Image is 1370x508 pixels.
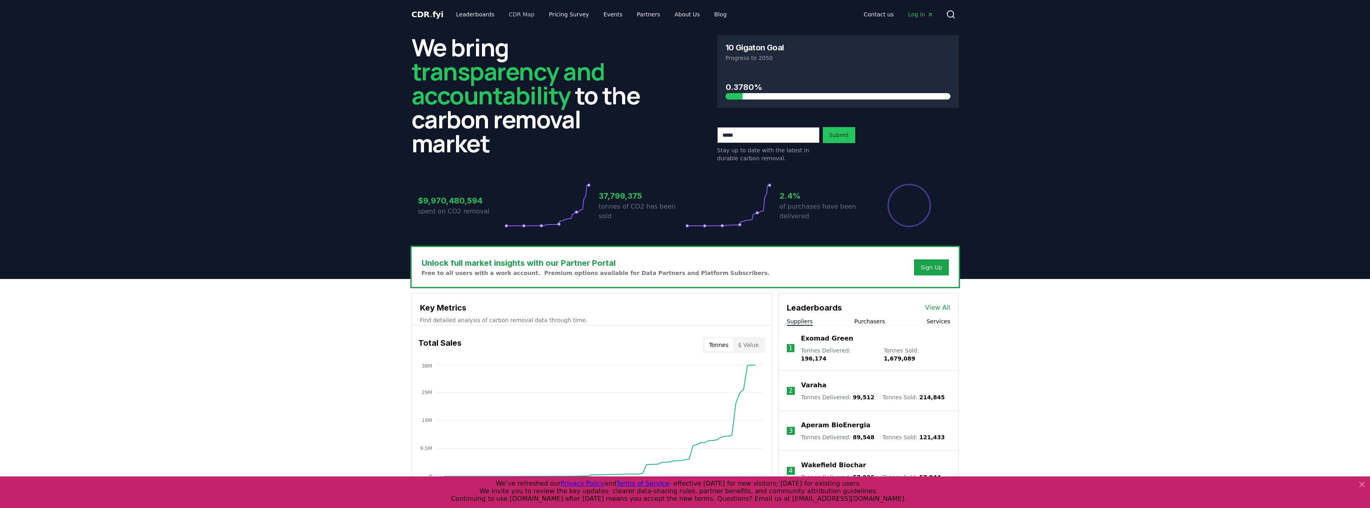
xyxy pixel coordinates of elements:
tspan: 38M [422,363,432,369]
h3: 2.4% [780,190,866,202]
nav: Main [450,7,733,22]
p: Find detailed analysis of carbon removal data through time. [420,316,764,324]
span: CDR fyi [412,10,444,19]
a: Sign Up [920,263,942,271]
p: spent on CO2 removal [418,207,504,216]
p: Progress to 2050 [726,54,950,62]
a: Varaha [801,381,826,390]
span: . [430,10,432,19]
a: Log in [902,7,939,22]
a: Partners [630,7,666,22]
button: Submit [823,127,856,143]
a: Events [597,7,629,22]
span: 196,174 [801,355,826,362]
button: $ Value [733,339,764,351]
tspan: 19M [422,418,432,423]
h3: 10 Gigaton Goal [726,44,784,52]
a: Blog [708,7,733,22]
span: 1,679,089 [884,355,915,362]
p: Tonnes Sold : [884,347,950,363]
span: 99,512 [853,394,874,400]
tspan: 9.5M [420,446,432,451]
p: 3 [789,426,793,436]
p: tonnes of CO2 has been sold [599,202,685,221]
tspan: 0 [429,474,432,479]
span: Log in [908,10,933,18]
button: Suppliers [787,317,813,325]
a: View All [925,303,950,313]
a: Pricing Survey [542,7,595,22]
p: Tonnes Delivered : [801,347,876,363]
p: Tonnes Delivered : [801,433,874,441]
a: Wakefield Biochar [801,460,866,470]
div: Percentage of sales delivered [887,183,932,228]
span: 121,433 [919,434,945,440]
h3: Total Sales [418,337,462,353]
h3: Key Metrics [420,302,764,314]
p: Tonnes Sold : [882,433,945,441]
a: CDR.fyi [412,9,444,20]
p: Tonnes Sold : [882,393,945,401]
p: 1 [788,343,792,353]
span: 89,548 [853,434,874,440]
a: About Us [668,7,706,22]
button: Purchasers [854,317,885,325]
h3: 37,799,375 [599,190,685,202]
p: Tonnes Delivered : [801,473,874,481]
nav: Main [857,7,939,22]
a: Leaderboards [450,7,501,22]
p: Tonnes Delivered : [801,393,874,401]
h3: Leaderboards [787,302,842,314]
h3: $9,970,480,594 [418,195,504,207]
span: transparency and accountability [412,55,605,112]
a: CDR Map [502,7,541,22]
p: of purchases have been delivered [780,202,866,221]
button: Services [926,317,950,325]
p: 4 [789,466,793,476]
p: Stay up to date with the latest in durable carbon removal. [717,146,820,162]
p: Free to all users with a work account. Premium options available for Data Partners and Platform S... [422,269,770,277]
p: 2 [789,386,793,396]
button: Sign Up [914,259,948,275]
h2: We bring to the carbon removal market [412,35,653,155]
a: Aperam BioEnergia [801,420,870,430]
span: 57,944 [919,474,941,480]
h3: Unlock full market insights with our Partner Portal [422,257,770,269]
h3: 0.3780% [726,81,950,93]
button: Tonnes [704,339,733,351]
a: Contact us [857,7,900,22]
span: 57,936 [853,474,874,480]
p: Tonnes Sold : [882,473,941,481]
span: 214,845 [919,394,945,400]
tspan: 29M [422,390,432,395]
a: Exomad Green [801,334,853,343]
